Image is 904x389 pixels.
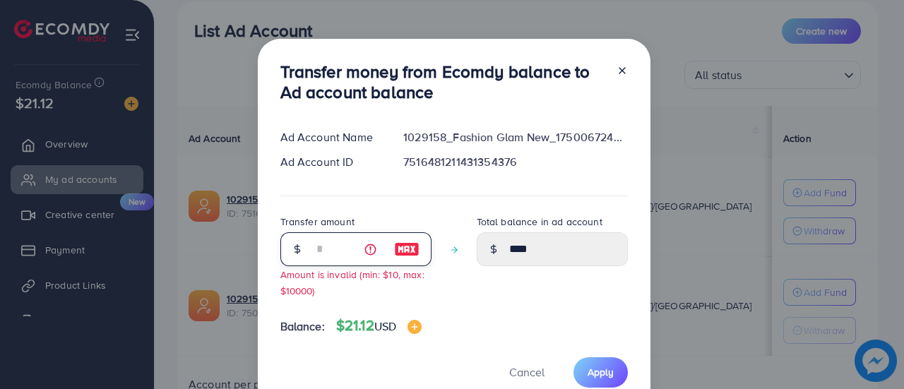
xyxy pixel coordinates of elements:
[392,154,638,170] div: 7516481211431354376
[374,318,396,334] span: USD
[573,357,628,388] button: Apply
[280,268,424,297] small: Amount is invalid (min: $10, max: $10000)
[280,215,355,229] label: Transfer amount
[394,241,420,258] img: image
[280,61,605,102] h3: Transfer money from Ecomdy balance to Ad account balance
[280,318,325,335] span: Balance:
[392,129,638,145] div: 1029158_Fashion Glam New_1750067246612
[408,320,422,334] img: image
[477,215,602,229] label: Total balance in ad account
[336,317,422,335] h4: $21.12
[269,129,393,145] div: Ad Account Name
[588,365,614,379] span: Apply
[492,357,562,388] button: Cancel
[509,364,545,380] span: Cancel
[269,154,393,170] div: Ad Account ID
